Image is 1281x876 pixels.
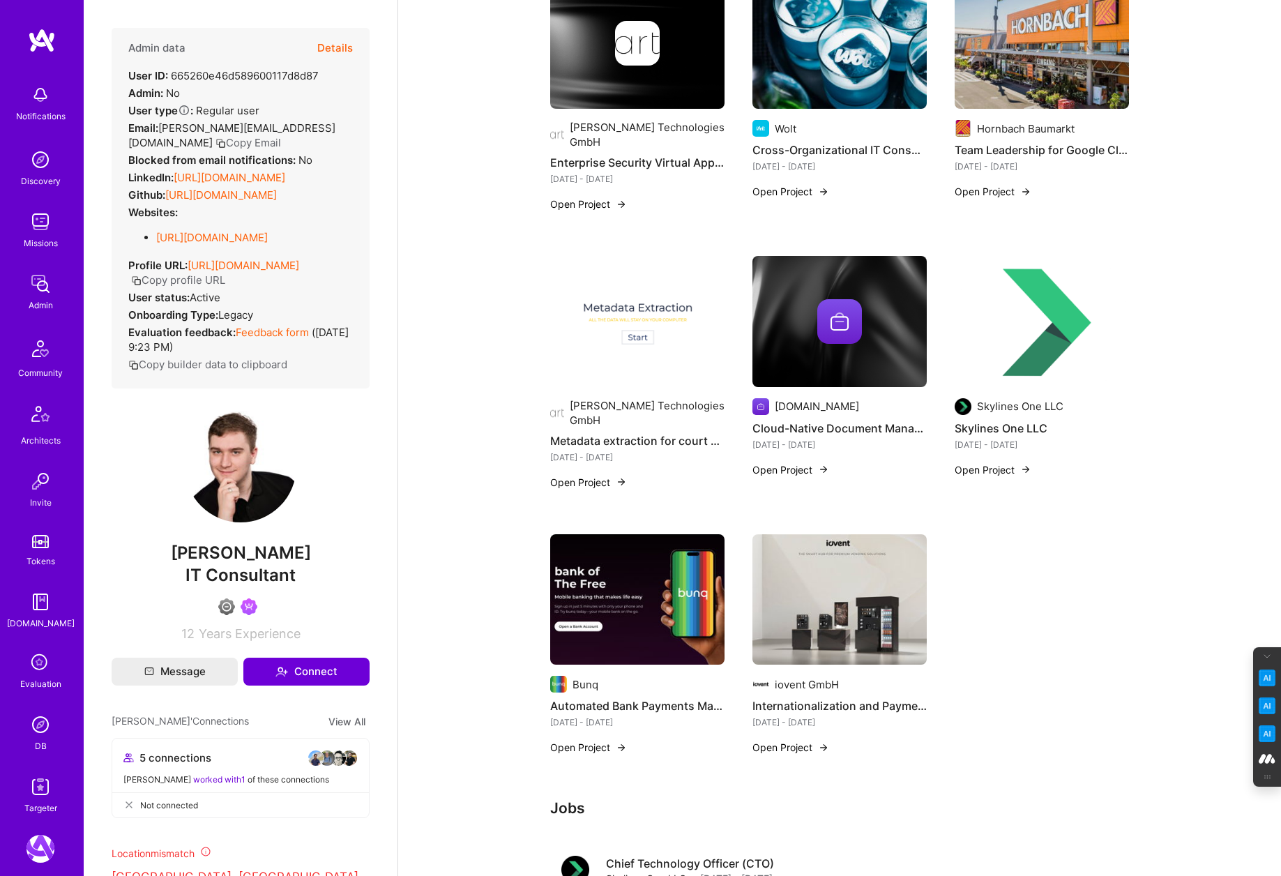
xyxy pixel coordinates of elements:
img: Company logo [752,676,769,693]
img: Company logo [817,299,862,344]
div: [DOMAIN_NAME] [775,399,859,414]
img: avatar [341,750,358,766]
div: No [128,153,312,167]
div: [DATE] - [DATE] [550,172,725,186]
div: [PERSON_NAME] of these connections [123,772,358,787]
div: Architects [21,433,61,448]
div: [DATE] - [DATE] [752,437,927,452]
div: Location mismatch [112,846,370,861]
button: 5 connectionsavataravataravataravatar[PERSON_NAME] worked with1 of these connectionsNot connected [112,738,370,818]
span: [PERSON_NAME] [112,543,370,564]
div: [DOMAIN_NAME] [7,616,75,630]
button: Copy Email [215,135,281,150]
img: guide book [26,588,54,616]
span: [PERSON_NAME][EMAIL_ADDRESS][DOMAIN_NAME] [128,121,335,149]
div: Notifications [16,109,66,123]
button: View All [324,713,370,730]
div: ( [DATE] 9:23 PM ) [128,325,353,354]
img: arrow-right [818,742,829,753]
div: 665260e46d589600117d8d87 [128,68,319,83]
img: Company logo [615,21,660,66]
h4: Enterprise Security Virtual Appliance Platform [550,153,725,172]
strong: LinkedIn: [128,171,174,184]
img: Community [24,332,57,365]
div: Targeter [24,801,57,815]
h4: Cloud-Native Document Management System [752,419,927,437]
i: icon CloseGray [123,799,135,810]
a: [URL][DOMAIN_NAME] [188,259,299,272]
button: Open Project [550,740,627,755]
img: discovery [26,146,54,174]
div: Skylines One LLC [977,399,1063,414]
img: arrow-right [616,742,627,753]
img: arrow-right [1020,186,1031,197]
strong: Email: [128,121,158,135]
strong: Profile URL: [128,259,188,272]
button: Open Project [752,184,829,199]
i: icon Copy [128,360,139,370]
strong: User status: [128,291,190,304]
span: 12 [181,626,195,641]
span: Active [190,291,220,304]
a: [URL][DOMAIN_NAME] [156,231,268,244]
img: Company logo [752,120,769,137]
img: tokens [32,535,49,548]
h4: Internationalization and Payment Integration for Coffee Machines [752,697,927,715]
h4: Admin data [128,42,185,54]
div: Tokens [26,554,55,568]
img: cover [752,256,927,387]
div: [DATE] - [DATE] [955,159,1129,174]
i: icon Collaborator [123,753,134,763]
span: IT Consultant [185,565,296,585]
h4: Skylines One LLC [955,419,1129,437]
a: [URL][DOMAIN_NAME] [165,188,277,202]
img: Been on Mission [241,598,257,615]
span: Not connected [140,798,198,813]
div: [DATE] - [DATE] [550,715,725,730]
button: Open Project [550,197,627,211]
img: Company logo [955,398,971,415]
div: iovent GmbH [775,677,839,692]
h3: Jobs [550,799,1129,817]
h4: Chief Technology Officer (CTO) [606,856,774,871]
div: [DATE] - [DATE] [955,437,1129,452]
img: avatar [319,750,335,766]
img: logo [28,28,56,53]
img: Company logo [550,126,564,143]
img: Automated Bank Payments Managment System with Intelligent Money Distribution [550,534,725,665]
div: Discovery [21,174,61,188]
img: Architects [24,400,57,433]
span: legacy [218,308,253,322]
div: No [128,86,180,100]
img: arrow-right [818,464,829,475]
h4: Cross-Organizational IT Consulting for European Market Expansion & Financial Compliance [752,141,927,159]
button: Details [317,28,353,68]
img: Company logo [550,405,564,421]
button: Open Project [955,462,1031,477]
img: Invite [26,467,54,495]
span: 5 connections [139,750,211,765]
img: Company logo [955,120,971,137]
button: Message [112,658,238,686]
div: Community [18,365,63,380]
button: Open Project [955,184,1031,199]
button: Open Project [550,475,627,490]
strong: Blocked from email notifications: [128,153,298,167]
div: [PERSON_NAME] Technologies GmbH [570,120,725,149]
strong: Websites: [128,206,178,219]
img: teamwork [26,208,54,236]
a: Feedback form [236,326,309,339]
img: arrow-right [616,476,627,488]
h4: Metadata extraction for court cases [550,432,725,450]
i: Help [178,104,190,116]
span: [PERSON_NAME]' Connections [112,713,249,730]
img: arrow-right [818,186,829,197]
i: icon Copy [131,275,142,286]
strong: User type : [128,104,193,117]
strong: Evaluation feedback: [128,326,236,339]
button: Copy profile URL [131,273,225,287]
img: avatar [308,750,324,766]
div: Wolt [775,121,796,136]
img: Email Tone Analyzer icon [1259,697,1275,714]
strong: Github: [128,188,165,202]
